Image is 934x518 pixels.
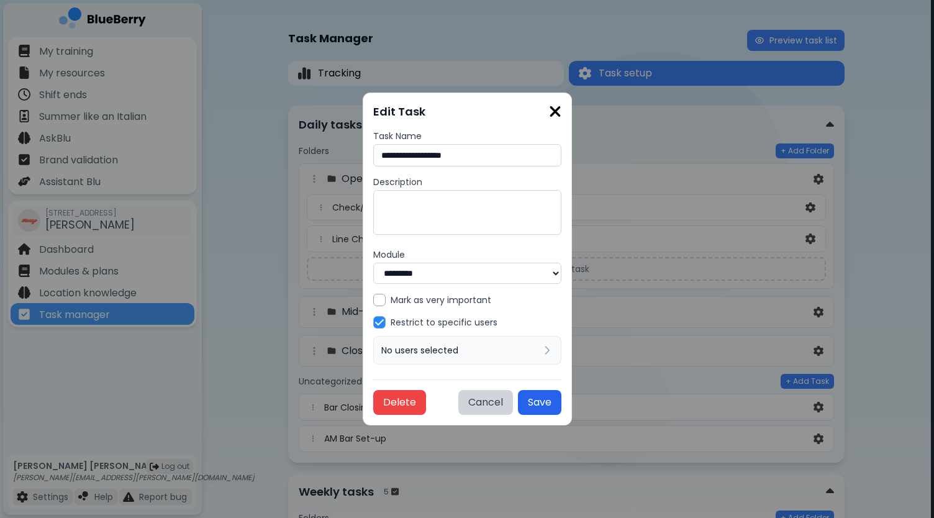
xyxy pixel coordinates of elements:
[391,317,497,328] label: Restrict to specific users
[373,176,561,188] label: Description
[373,390,426,415] button: Delete
[549,103,561,120] img: close icon
[381,345,458,356] p: No users selected
[373,103,561,120] h3: Edit Task
[373,249,561,260] label: Module
[375,317,384,327] img: check
[373,130,561,142] label: Task Name
[458,390,513,415] button: Cancel
[518,390,561,415] button: Save
[391,294,491,306] label: Mark as very important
